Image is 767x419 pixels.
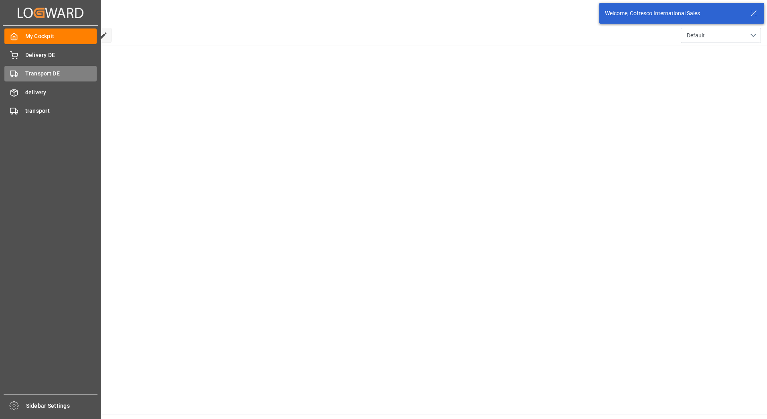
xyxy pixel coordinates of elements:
a: Transport DE [4,66,97,81]
a: My Cockpit [4,28,97,44]
span: Default [687,31,705,40]
button: open menu [681,28,761,43]
a: transport [4,103,97,119]
span: transport [25,107,97,115]
span: Sidebar Settings [26,402,98,410]
span: My Cockpit [25,32,97,41]
a: Delivery DE [4,47,97,63]
span: delivery [25,88,97,97]
span: Transport DE [25,69,97,78]
span: Delivery DE [25,51,97,59]
a: delivery [4,84,97,100]
div: Welcome, Cofresco International Sales [605,9,743,18]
